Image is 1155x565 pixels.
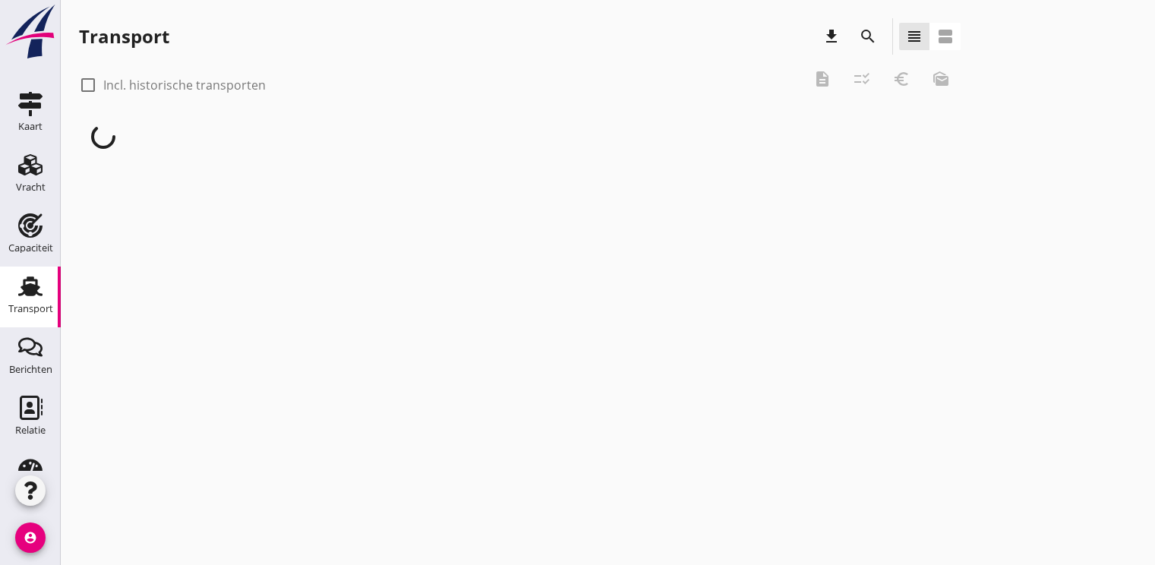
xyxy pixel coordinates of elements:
i: download [822,27,841,46]
div: Vracht [16,182,46,192]
i: view_headline [905,27,923,46]
div: Kaart [18,122,43,131]
div: Berichten [9,365,52,374]
i: search [859,27,877,46]
i: account_circle [15,522,46,553]
div: Relatie [15,425,46,435]
div: Transport [8,304,53,314]
div: Capaciteit [8,243,53,253]
div: Transport [79,24,169,49]
i: view_agenda [936,27,955,46]
img: logo-small.a267ee39.svg [3,4,58,60]
label: Incl. historische transporten [103,77,266,93]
